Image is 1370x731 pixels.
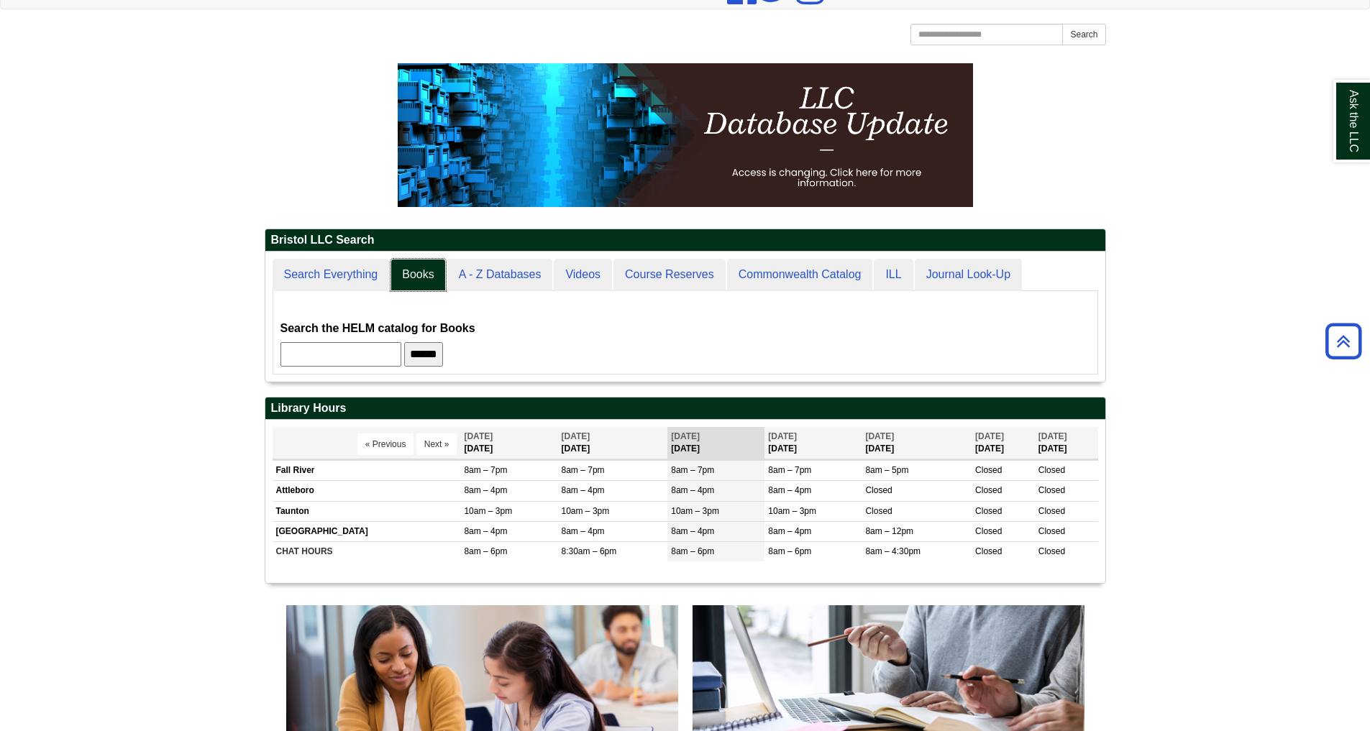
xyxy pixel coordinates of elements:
[562,526,605,536] span: 8am – 4pm
[671,546,714,556] span: 8am – 6pm
[265,229,1105,252] h2: Bristol LLC Search
[464,485,507,495] span: 8am – 4pm
[671,485,714,495] span: 8am – 4pm
[562,546,617,556] span: 8:30am – 6pm
[671,465,714,475] span: 8am – 7pm
[865,431,894,441] span: [DATE]
[874,259,913,291] a: ILL
[671,431,700,441] span: [DATE]
[862,427,972,459] th: [DATE]
[447,259,553,291] a: A - Z Databases
[273,541,461,561] td: CHAT HOURS
[391,259,445,291] a: Books
[562,431,590,441] span: [DATE]
[265,397,1105,420] h2: Library Hours
[460,427,557,459] th: [DATE]
[975,431,1004,441] span: [DATE]
[975,485,1002,495] span: Closed
[865,506,892,516] span: Closed
[273,461,461,481] td: Fall River
[558,427,668,459] th: [DATE]
[464,546,507,556] span: 8am – 6pm
[273,501,461,521] td: Taunton
[273,481,461,501] td: Attleboro
[464,506,512,516] span: 10am – 3pm
[554,259,612,291] a: Videos
[1038,485,1065,495] span: Closed
[975,465,1002,475] span: Closed
[1038,526,1065,536] span: Closed
[667,427,764,459] th: [DATE]
[915,259,1022,291] a: Journal Look-Up
[398,63,973,207] img: HTML tutorial
[975,546,1002,556] span: Closed
[975,526,1002,536] span: Closed
[865,465,908,475] span: 8am – 5pm
[562,465,605,475] span: 8am – 7pm
[764,427,862,459] th: [DATE]
[865,546,921,556] span: 8am – 4:30pm
[464,465,507,475] span: 8am – 7pm
[768,546,811,556] span: 8am – 6pm
[972,427,1035,459] th: [DATE]
[562,485,605,495] span: 8am – 4pm
[273,521,461,541] td: [GEOGRAPHIC_DATA]
[865,526,913,536] span: 8am – 12pm
[975,506,1002,516] span: Closed
[671,506,719,516] span: 10am – 3pm
[768,526,811,536] span: 8am – 4pm
[416,433,457,455] button: Next »
[562,506,610,516] span: 10am – 3pm
[768,506,816,516] span: 10am – 3pm
[464,526,507,536] span: 8am – 4pm
[671,526,714,536] span: 8am – 4pm
[768,465,811,475] span: 8am – 7pm
[357,433,414,455] button: « Previous
[280,298,1090,367] div: Books
[273,259,390,291] a: Search Everything
[1038,546,1065,556] span: Closed
[613,259,726,291] a: Course Reserves
[865,485,892,495] span: Closed
[768,431,797,441] span: [DATE]
[1320,331,1366,351] a: Back to Top
[1035,427,1098,459] th: [DATE]
[727,259,873,291] a: Commonwealth Catalog
[1038,431,1067,441] span: [DATE]
[280,318,475,339] label: Search the HELM catalog for Books
[1062,24,1105,45] button: Search
[768,485,811,495] span: 8am – 4pm
[1038,465,1065,475] span: Closed
[464,431,493,441] span: [DATE]
[1038,506,1065,516] span: Closed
